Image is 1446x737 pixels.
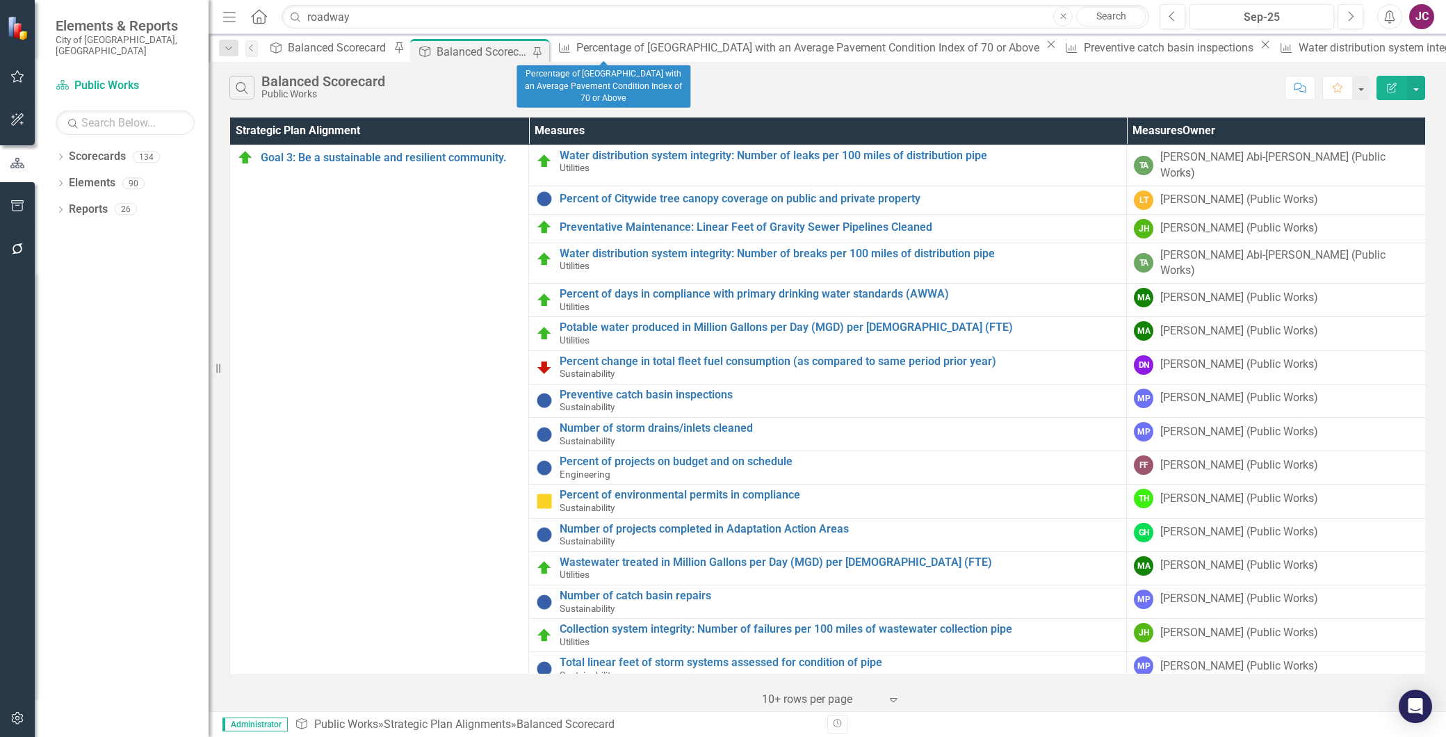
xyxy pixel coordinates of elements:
div: [PERSON_NAME] (Public Works) [1160,658,1318,674]
div: Balanced Scorecard [517,718,615,731]
td: Double-Click to Edit Right Click for Context Menu [529,551,1127,585]
a: Percent of environmental permits in compliance [560,489,1119,501]
td: Double-Click to Edit Right Click for Context Menu [529,214,1127,243]
img: Information Unavailable [536,594,553,610]
div: TA [1134,253,1153,273]
td: Double-Click to Edit [1127,585,1426,618]
td: Double-Click to Edit [1127,551,1426,585]
td: Double-Click to Edit Right Click for Context Menu [529,485,1127,518]
div: 134 [133,151,160,163]
div: Sep-25 [1194,9,1329,26]
td: Double-Click to Edit [1127,350,1426,384]
div: [PERSON_NAME] Abi-[PERSON_NAME] (Public Works) [1160,248,1418,280]
div: [PERSON_NAME] (Public Works) [1160,591,1318,607]
td: Double-Click to Edit [1127,384,1426,417]
a: Percent of Citywide tree canopy coverage on public and private property [560,193,1119,205]
div: Preventive catch basin inspections [1084,39,1257,56]
td: Double-Click to Edit Right Click for Context Menu [529,417,1127,451]
td: Double-Click to Edit Right Click for Context Menu [529,384,1127,417]
a: Collection system integrity: Number of failures per 100 miles of wastewater collection pipe [560,623,1119,635]
span: Sustainability [560,535,615,546]
a: Number of catch basin repairs [560,590,1119,602]
span: Utilities [560,569,590,580]
img: Proceeding as Planned [237,149,254,166]
a: Goal 3: Be a sustainable and resilient community. [261,152,521,164]
img: Proceeding as Planned [536,627,553,644]
a: Water distribution system integrity: Number of breaks per 100 miles of distribution pipe [560,248,1119,260]
div: [PERSON_NAME] (Public Works) [1160,290,1318,306]
div: Percentage of [GEOGRAPHIC_DATA] with an Average Pavement Condition Index of 70 or Above [576,39,1042,56]
div: [PERSON_NAME] (Public Works) [1160,625,1318,641]
span: Utilities [560,162,590,173]
button: JC [1409,4,1434,29]
div: 90 [122,177,145,189]
img: Proceeding as Planned [536,251,553,268]
td: Double-Click to Edit [1127,317,1426,350]
span: Sustainability [560,502,615,513]
a: Elements [69,175,115,191]
a: Percent of projects on budget and on schedule [560,455,1119,468]
a: Search [1076,7,1146,26]
td: Double-Click to Edit Right Click for Context Menu [529,243,1127,284]
div: » » [295,717,817,733]
div: [PERSON_NAME] (Public Works) [1160,220,1318,236]
div: [PERSON_NAME] (Public Works) [1160,424,1318,440]
img: Reviewing for Improvement [536,359,553,375]
span: Elements & Reports [56,17,195,34]
td: Double-Click to Edit Right Click for Context Menu [529,145,1127,186]
td: Double-Click to Edit [1127,451,1426,485]
span: Utilities [560,636,590,647]
span: Sustainability [560,670,615,681]
a: Water distribution system integrity: Number of leaks per 100 miles of distribution pipe [560,149,1119,162]
td: Double-Click to Edit Right Click for Context Menu [529,652,1127,686]
div: MP [1134,590,1153,609]
td: Double-Click to Edit [1127,485,1426,518]
div: [PERSON_NAME] (Public Works) [1160,491,1318,507]
span: Sustainability [560,368,615,379]
div: [PERSON_NAME] (Public Works) [1160,457,1318,473]
img: Proceeding as Planned [536,153,553,170]
td: Double-Click to Edit [1127,214,1426,243]
td: Double-Click to Edit [1127,145,1426,186]
a: Preventive catch basin inspections [1060,39,1257,56]
div: TA [1134,156,1153,175]
div: MA [1134,556,1153,576]
div: 26 [115,204,137,216]
img: Monitoring Progress [536,493,553,510]
img: Information Unavailable [536,426,553,443]
a: Percentage of [GEOGRAPHIC_DATA] with an Average Pavement Condition Index of 70 or Above [552,39,1042,56]
img: Information Unavailable [536,661,553,677]
a: Public Works [314,718,378,731]
div: LT [1134,191,1153,210]
a: Preventative Maintenance: Linear Feet of Gravity Sewer Pipelines Cleaned [560,221,1119,234]
div: Balanced Scorecard [261,74,385,89]
div: [PERSON_NAME] (Public Works) [1160,192,1318,208]
td: Double-Click to Edit Right Click for Context Menu [529,451,1127,485]
a: Percent change in total fleet fuel consumption (as compared to same period prior year) [560,355,1119,368]
div: Public Works [261,89,385,99]
td: Double-Click to Edit Right Click for Context Menu [529,585,1127,618]
a: Total linear feet of storm systems assessed for condition of pipe [560,656,1119,669]
div: Balanced Scorecard [437,43,528,60]
a: Number of projects completed in Adaptation Action Areas [560,523,1119,535]
div: MA [1134,288,1153,307]
td: Double-Click to Edit Right Click for Context Menu [529,619,1127,652]
div: MP [1134,656,1153,676]
td: Double-Click to Edit Right Click for Context Menu [529,186,1127,214]
img: Proceeding as Planned [536,219,553,236]
div: GH [1134,523,1153,542]
div: MA [1134,321,1153,341]
td: Double-Click to Edit [1127,284,1426,317]
div: TH [1134,489,1153,508]
td: Double-Click to Edit Right Click for Context Menu [230,145,529,686]
button: Sep-25 [1189,4,1334,29]
a: Number of storm drains/inlets cleaned [560,422,1119,435]
div: [PERSON_NAME] (Public Works) [1160,558,1318,574]
td: Double-Click to Edit [1127,619,1426,652]
div: JH [1134,623,1153,642]
a: Reports [69,202,108,218]
a: Strategic Plan Alignments [384,718,511,731]
td: Double-Click to Edit Right Click for Context Menu [529,350,1127,384]
div: [PERSON_NAME] (Public Works) [1160,390,1318,406]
